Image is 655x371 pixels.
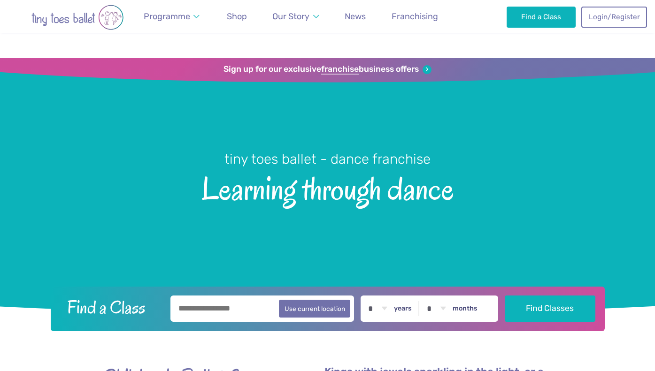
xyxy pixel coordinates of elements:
small: tiny toes ballet - dance franchise [224,151,431,167]
a: Login/Register [581,7,647,27]
span: Our Story [272,11,309,21]
a: Our Story [268,6,324,27]
strong: franchise [321,64,359,75]
button: Find Classes [505,295,595,322]
h2: Find a Class [60,295,164,319]
span: Learning through dance [16,168,639,206]
a: News [340,6,370,27]
a: Programme [139,6,204,27]
span: Franchising [392,11,438,21]
a: Sign up for our exclusivefranchisebusiness offers [223,64,432,75]
a: Franchising [387,6,442,27]
label: years [394,304,412,313]
label: months [453,304,478,313]
span: Shop [227,11,247,21]
button: Use current location [279,300,351,318]
img: tiny toes ballet [12,5,143,30]
a: Find a Class [507,7,576,27]
span: Programme [144,11,190,21]
span: News [345,11,366,21]
a: Shop [223,6,251,27]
